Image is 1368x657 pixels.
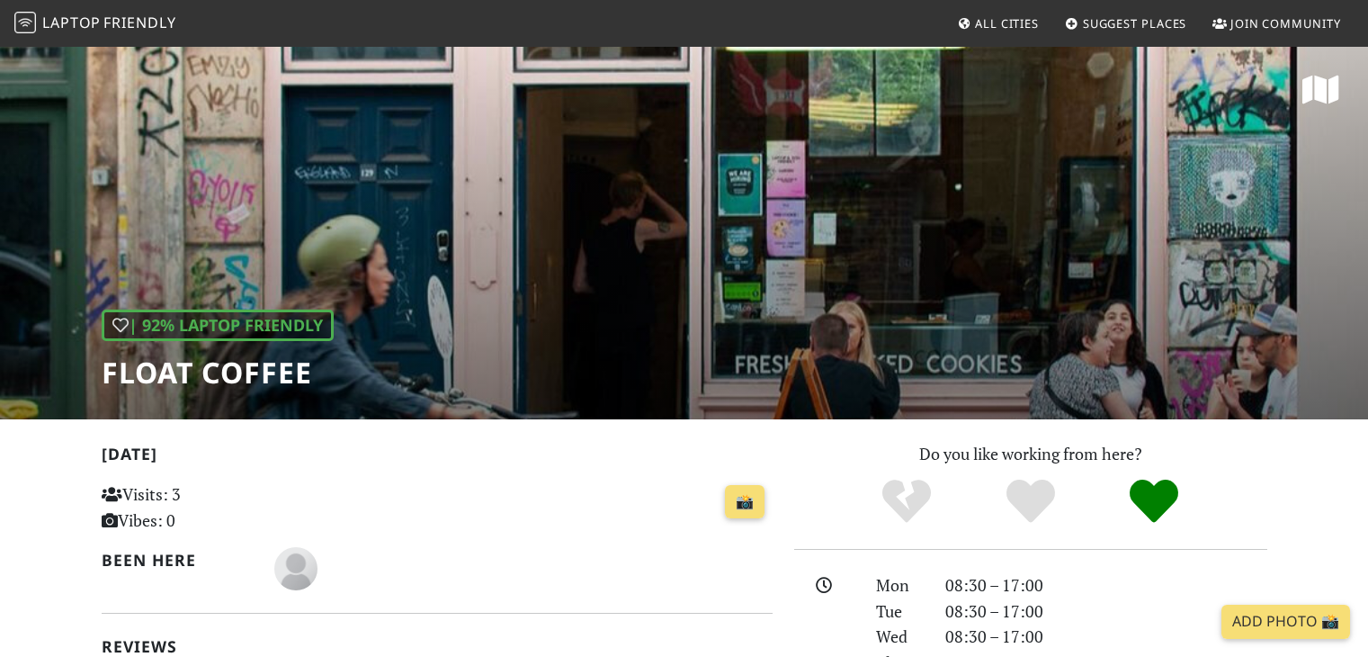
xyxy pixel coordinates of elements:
h1: Float Coffee [102,355,334,390]
div: Tue [865,598,934,625]
span: Suggest Places [1083,15,1187,31]
div: Wed [865,624,934,650]
div: Definitely! [1092,477,1216,526]
div: 08:30 – 17:00 [934,572,1278,598]
p: Visits: 3 Vibes: 0 [102,481,311,534]
a: Join Community [1205,7,1348,40]
div: 08:30 – 17:00 [934,624,1278,650]
a: Suggest Places [1058,7,1194,40]
div: Mon [865,572,934,598]
p: Do you like working from here? [794,441,1267,467]
a: Add Photo 📸 [1221,605,1350,639]
img: blank-535327c66bd565773addf3077783bbfce4b00ec00e9fd257753287c682c7fa38.png [274,547,317,590]
span: Bella Sagstrom [274,556,317,578]
img: LaptopFriendly [14,12,36,33]
div: Yes [969,477,1093,526]
span: Join Community [1230,15,1341,31]
div: No [845,477,969,526]
h2: Been here [102,551,254,570]
div: | 92% Laptop Friendly [102,310,334,341]
div: 08:30 – 17:00 [934,598,1278,625]
h2: Reviews [102,637,773,656]
h2: [DATE] [102,445,773,471]
span: All Cities [975,15,1039,31]
span: Laptop [42,13,101,32]
a: LaptopFriendly LaptopFriendly [14,8,176,40]
a: All Cities [950,7,1046,40]
span: Friendly [103,13,175,32]
a: 📸 [725,485,764,519]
